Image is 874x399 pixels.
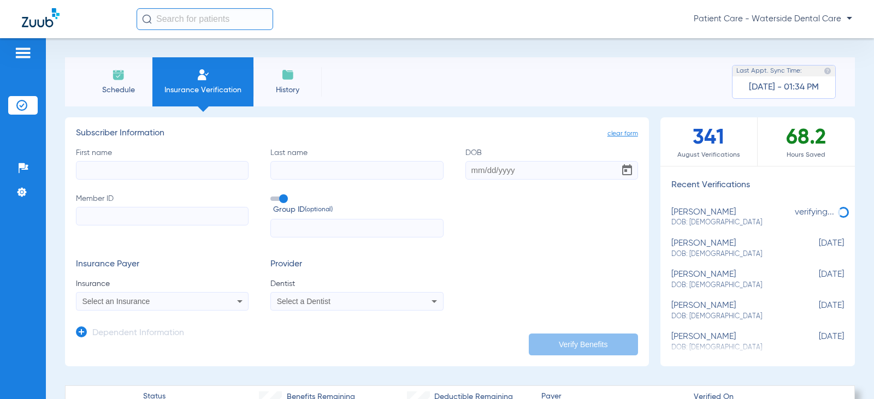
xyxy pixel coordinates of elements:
[789,332,844,352] span: [DATE]
[305,204,333,216] small: (optional)
[76,147,249,180] label: First name
[137,8,273,30] input: Search for patients
[22,8,60,27] img: Zuub Logo
[281,68,294,81] img: History
[749,82,819,93] span: [DATE] - 01:34 PM
[529,334,638,355] button: Verify Benefits
[671,281,789,290] span: DOB: [DEMOGRAPHIC_DATA]
[465,161,638,180] input: DOBOpen calendar
[161,85,245,96] span: Insurance Verification
[671,249,789,259] span: DOB: [DEMOGRAPHIC_DATA]
[789,270,844,290] span: [DATE]
[671,332,789,352] div: [PERSON_NAME]
[112,68,125,81] img: Schedule
[660,117,758,166] div: 341
[273,204,443,216] span: Group ID
[671,270,789,290] div: [PERSON_NAME]
[270,259,443,270] h3: Provider
[82,297,150,306] span: Select an Insurance
[92,328,184,339] h3: Dependent Information
[142,14,152,24] img: Search Icon
[607,128,638,139] span: clear form
[795,208,834,217] span: verifying...
[92,85,144,96] span: Schedule
[277,297,330,306] span: Select a Dentist
[76,278,249,289] span: Insurance
[660,150,757,160] span: August Verifications
[197,68,210,81] img: Manual Insurance Verification
[76,193,249,238] label: Member ID
[270,161,443,180] input: Last name
[789,301,844,321] span: [DATE]
[671,301,789,321] div: [PERSON_NAME]
[270,147,443,180] label: Last name
[671,312,789,321] span: DOB: [DEMOGRAPHIC_DATA]
[758,150,855,160] span: Hours Saved
[76,259,249,270] h3: Insurance Payer
[819,347,874,399] iframe: Chat Widget
[262,85,314,96] span: History
[616,159,638,181] button: Open calendar
[671,218,789,228] span: DOB: [DEMOGRAPHIC_DATA]
[671,207,789,228] div: [PERSON_NAME]
[660,180,855,191] h3: Recent Verifications
[694,14,852,25] span: Patient Care - Waterside Dental Care
[671,239,789,259] div: [PERSON_NAME]
[736,65,802,76] span: Last Appt. Sync Time:
[758,117,855,166] div: 68.2
[14,46,32,59] img: hamburger-icon
[76,161,249,180] input: First name
[789,239,844,259] span: [DATE]
[76,128,638,139] h3: Subscriber Information
[76,207,249,225] input: Member ID
[270,278,443,289] span: Dentist
[465,147,638,180] label: DOB
[824,67,831,75] img: last sync help info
